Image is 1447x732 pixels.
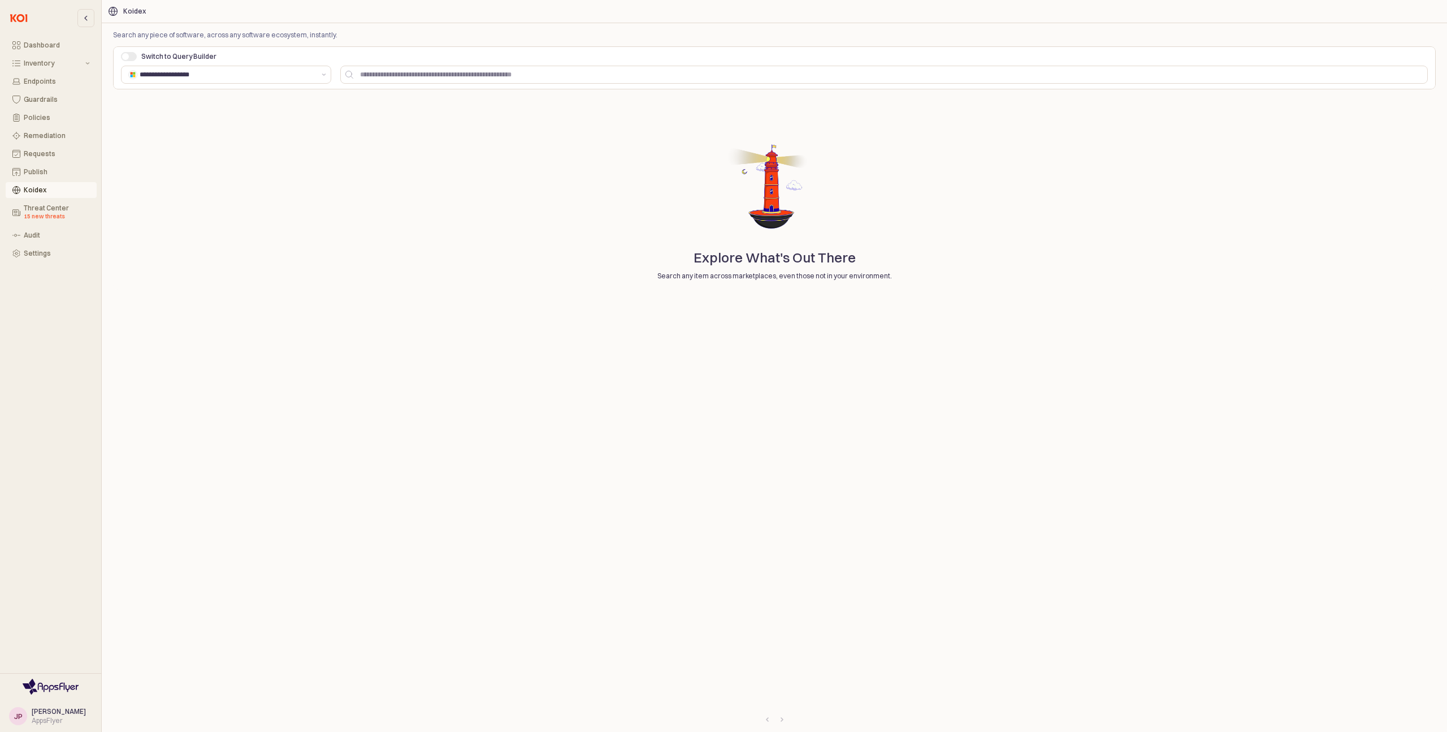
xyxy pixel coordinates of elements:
div: AppsFlyer [32,716,86,725]
p: Search any item across marketplaces, even those not in your environment. [616,271,933,281]
nav: Pagination [113,713,1436,726]
button: Audit [6,227,97,243]
div: Guardrails [24,96,90,104]
div: Koidex [123,7,146,15]
div: Threat Center [24,204,90,221]
button: Koidex [6,182,97,198]
button: JP [9,707,27,725]
button: Guardrails [6,92,97,107]
div: Dashboard [24,41,90,49]
div: Audit [24,231,90,239]
button: Settings [6,246,97,261]
div: Endpoints [24,77,90,85]
button: Dashboard [6,37,97,53]
div: Koidex [24,186,90,194]
div: Policies [24,114,90,122]
button: Threat Center [6,200,97,225]
div: JP [14,711,23,722]
button: Publish [6,164,97,180]
div: Publish [24,168,90,176]
div: Inventory [24,59,83,67]
button: Endpoints [6,74,97,89]
span: [PERSON_NAME] [32,707,86,716]
button: Requests [6,146,97,162]
div: Settings [24,249,90,257]
span: Switch to Query Builder [141,52,216,61]
button: Inventory [6,55,97,71]
button: Policies [6,110,97,126]
div: Requests [24,150,90,158]
button: Remediation [6,128,97,144]
div: 15 new threats [24,212,90,221]
button: Show suggestions [317,66,331,83]
p: Search any piece of software, across any software ecosystem, instantly. [113,30,495,40]
p: Explore What's Out There [694,247,856,268]
div: Remediation [24,132,90,140]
